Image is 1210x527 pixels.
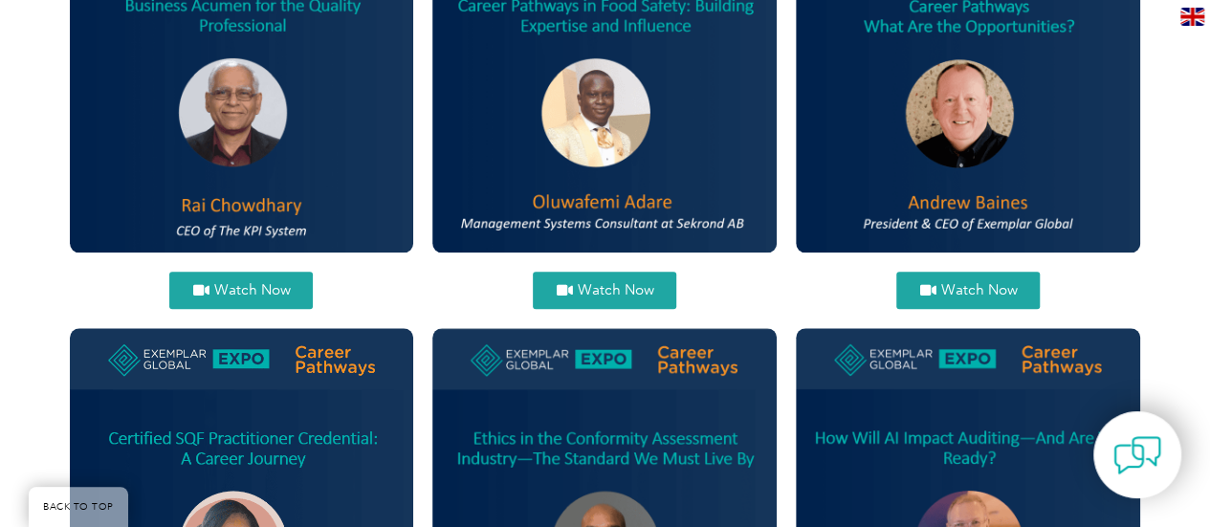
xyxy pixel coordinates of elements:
img: contact-chat.png [1113,431,1161,479]
a: Watch Now [896,272,1040,309]
a: BACK TO TOP [29,487,128,527]
span: Watch Now [213,283,290,297]
a: Watch Now [533,272,676,309]
img: en [1180,8,1204,26]
a: Watch Now [169,272,313,309]
span: Watch Now [940,283,1017,297]
span: Watch Now [577,283,653,297]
